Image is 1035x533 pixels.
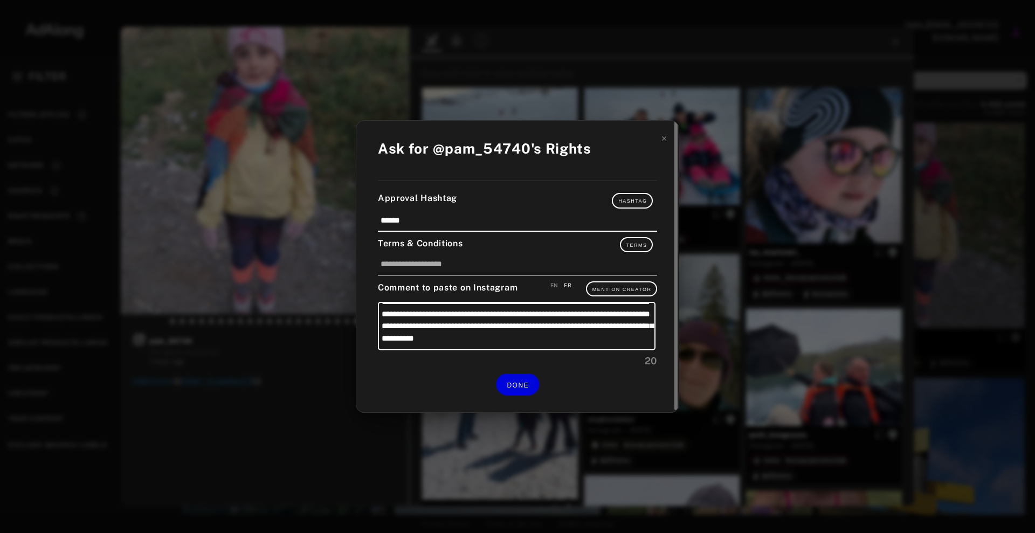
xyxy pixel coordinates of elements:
div: Save an french version of your comment [564,281,571,289]
div: Ask for @pam_54740's Rights [378,138,591,159]
div: Comment to paste on Instagram [378,281,657,296]
span: Mention Creator [592,287,652,292]
button: Hashtag [612,193,653,208]
div: 20 [378,354,657,368]
div: Approval Hashtag [378,192,657,208]
button: Terms [620,237,653,252]
span: Terms [626,243,647,248]
iframe: Chat Widget [981,481,1035,533]
div: Save an english version of your comment [550,281,558,289]
button: Mention Creator [586,281,657,296]
div: Terms & Conditions [378,237,657,252]
span: DONE [507,382,529,389]
span: Hashtag [618,198,647,204]
button: DONE [496,373,539,394]
div: Widget de chat [981,481,1035,533]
